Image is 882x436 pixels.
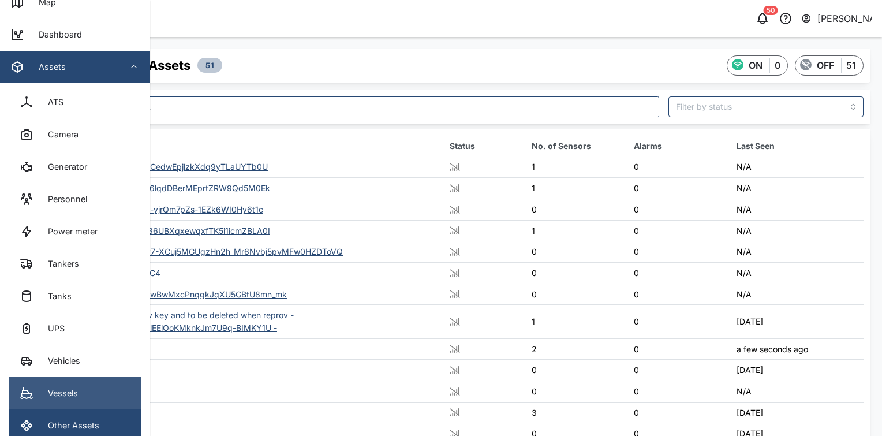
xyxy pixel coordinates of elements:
[39,128,79,141] div: Camera
[61,183,270,193] a: 2jwg1VTBtsJJtVkXoLD6lqdDBerMEprtZRW9Qd5M0Ek
[39,161,87,173] div: Generator
[9,377,141,409] a: Vessels
[532,203,622,216] div: 0
[731,199,864,220] td: N/A
[668,96,864,117] input: Filter by status
[775,58,780,73] div: 0
[9,183,141,215] a: Personnel
[9,280,141,312] a: Tanks
[532,245,622,258] div: 0
[731,262,864,284] td: N/A
[526,136,628,156] th: No. of Sensors
[731,156,864,178] td: N/A
[30,28,82,41] div: Dashboard
[39,419,99,432] div: Other Assets
[731,241,864,263] td: N/A
[634,364,724,377] div: 0
[205,58,214,72] span: 51
[749,58,763,73] div: ON
[55,96,659,117] input: Search asset here...
[817,58,835,73] div: OFF
[61,204,263,214] a: 3uLiIfDS2wdUHmaHBD-yjrQm7pZs-1EZk6WI0Hy6t1c
[731,360,864,381] td: [DATE]
[9,345,141,377] a: Vehicles
[61,162,268,172] a: 1TGhq_NUAiiHkeuJZb9CedwEpjlzkXdq9yTLaUYTb0U
[39,387,78,400] div: Vessels
[61,310,294,333] a: ERRRR - needs new priv key and to be deleted when reprov - jEpp9PSv6kmvyAHnZplEElOoKMknkJm7U9q-BI...
[9,248,141,280] a: Tankers
[61,289,287,299] a: EGVkeFoWWsoK5o0kOwBwMxcPnqgkJqXU5GBtU8mn_mk
[731,402,864,423] td: [DATE]
[55,136,444,156] th: Asset Name
[634,182,724,195] div: 0
[846,58,857,73] div: 51
[731,284,864,305] td: N/A
[39,193,87,206] div: Personnel
[39,355,80,367] div: Vehicles
[532,225,622,237] div: 1
[39,258,79,270] div: Tankers
[444,136,526,156] th: Status
[39,96,63,109] div: ATS
[628,136,730,156] th: Alarms
[634,407,724,419] div: 0
[61,226,270,236] a: 8GpHamE3VTIR1XeQ736UBXqxewqxfTK5i1icmZBLA0I
[39,290,72,303] div: Tanks
[731,136,864,156] th: Last Seen
[61,247,343,256] a: BNE ST2100 UI1.3 E5jiP7-XCuj5MGUgzHn2h_Mr6Nvbj5pvMFw0HZDToVQ
[634,245,724,258] div: 0
[801,10,873,27] button: [PERSON_NAME]
[764,6,778,15] div: 50
[731,178,864,199] td: N/A
[9,312,141,345] a: UPS
[731,381,864,403] td: N/A
[532,343,622,356] div: 2
[634,267,724,280] div: 0
[532,182,622,195] div: 1
[634,203,724,216] div: 0
[30,61,66,73] div: Assets
[532,407,622,419] div: 3
[634,225,724,237] div: 0
[634,343,724,356] div: 0
[532,267,622,280] div: 0
[9,86,141,118] a: ATS
[532,315,622,328] div: 1
[532,385,622,398] div: 0
[731,305,864,338] td: [DATE]
[9,215,141,248] a: Power meter
[731,338,864,360] td: a few seconds ago
[39,322,65,335] div: UPS
[532,288,622,301] div: 0
[9,118,141,151] a: Camera
[634,288,724,301] div: 0
[39,225,98,238] div: Power meter
[532,364,622,377] div: 0
[9,151,141,183] a: Generator
[634,385,724,398] div: 0
[532,161,622,173] div: 1
[817,12,873,26] div: [PERSON_NAME]
[634,315,724,328] div: 0
[634,161,724,173] div: 0
[731,220,864,241] td: N/A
